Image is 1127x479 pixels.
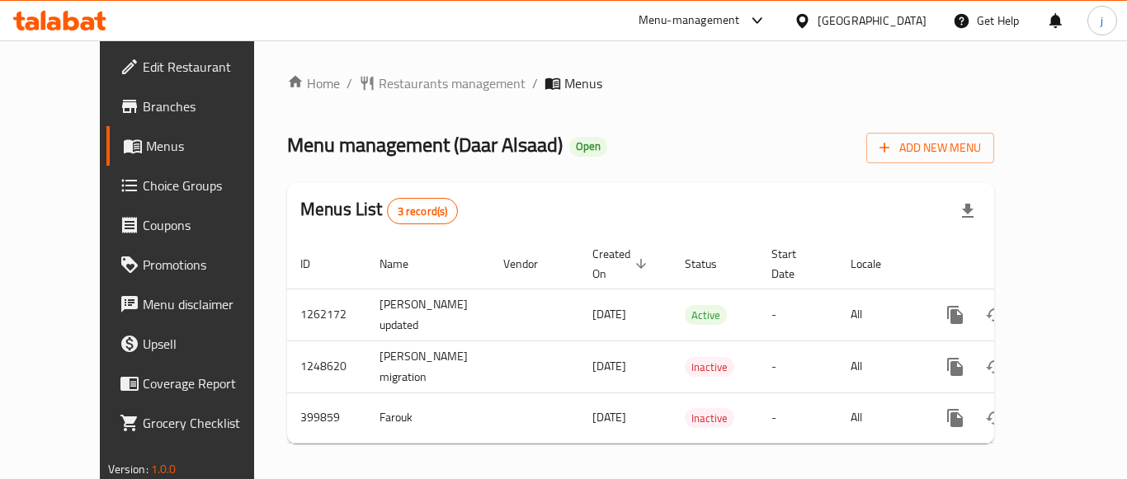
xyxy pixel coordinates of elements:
td: - [758,340,837,392]
span: Locale [851,254,903,274]
td: All [837,392,922,443]
a: Branches [106,87,288,126]
button: Change Status [975,295,1015,335]
span: Created On [592,244,652,284]
button: Add New Menu [866,133,994,163]
span: Upsell [143,334,275,354]
span: Add New Menu [879,138,981,158]
td: [PERSON_NAME] updated [366,289,490,340]
td: 1248620 [287,340,366,392]
span: Name [380,254,430,274]
table: enhanced table [287,239,1107,444]
span: Branches [143,96,275,116]
span: Promotions [143,255,275,275]
a: Edit Restaurant [106,47,288,87]
button: more [936,347,975,387]
span: Status [685,254,738,274]
h2: Menus List [300,197,458,224]
span: Coupons [143,215,275,235]
span: Menu management ( Daar Alsaad ) [287,126,563,163]
div: Total records count [387,198,459,224]
div: Inactive [685,408,734,428]
span: Grocery Checklist [143,413,275,433]
span: Edit Restaurant [143,57,275,77]
a: Coupons [106,205,288,245]
span: Start Date [771,244,818,284]
div: Export file [948,191,988,231]
td: 399859 [287,392,366,443]
span: j [1101,12,1103,30]
span: Restaurants management [379,73,526,93]
div: Menu-management [639,11,740,31]
a: Menus [106,126,288,166]
td: 1262172 [287,289,366,340]
span: Open [569,139,607,153]
span: Vendor [503,254,559,274]
span: [DATE] [592,303,626,325]
div: Open [569,137,607,157]
a: Coverage Report [106,364,288,403]
span: Menu disclaimer [143,294,275,314]
a: Upsell [106,324,288,364]
a: Restaurants management [359,73,526,93]
a: Home [287,73,340,93]
li: / [532,73,538,93]
span: Choice Groups [143,176,275,195]
td: [PERSON_NAME] migration [366,340,490,392]
span: Menus [564,73,602,93]
span: 3 record(s) [388,204,458,219]
button: more [936,295,975,335]
div: [GEOGRAPHIC_DATA] [818,12,927,30]
span: ID [300,254,332,274]
div: Active [685,305,727,325]
td: - [758,289,837,340]
button: more [936,398,975,438]
span: Inactive [685,409,734,428]
span: Active [685,306,727,325]
td: Farouk [366,392,490,443]
span: Coverage Report [143,373,275,393]
a: Grocery Checklist [106,403,288,443]
td: All [837,340,922,392]
span: Menus [146,136,275,156]
th: Actions [922,239,1107,289]
a: Menu disclaimer [106,284,288,324]
a: Promotions [106,245,288,284]
button: Change Status [975,398,1015,438]
a: Choice Groups [106,166,288,205]
nav: breadcrumb [287,73,994,93]
span: [DATE] [592,355,626,377]
div: Inactive [685,357,734,377]
span: Inactive [685,358,734,377]
li: / [347,73,352,93]
span: [DATE] [592,406,626,428]
button: Change Status [975,347,1015,387]
td: - [758,392,837,443]
td: All [837,289,922,340]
